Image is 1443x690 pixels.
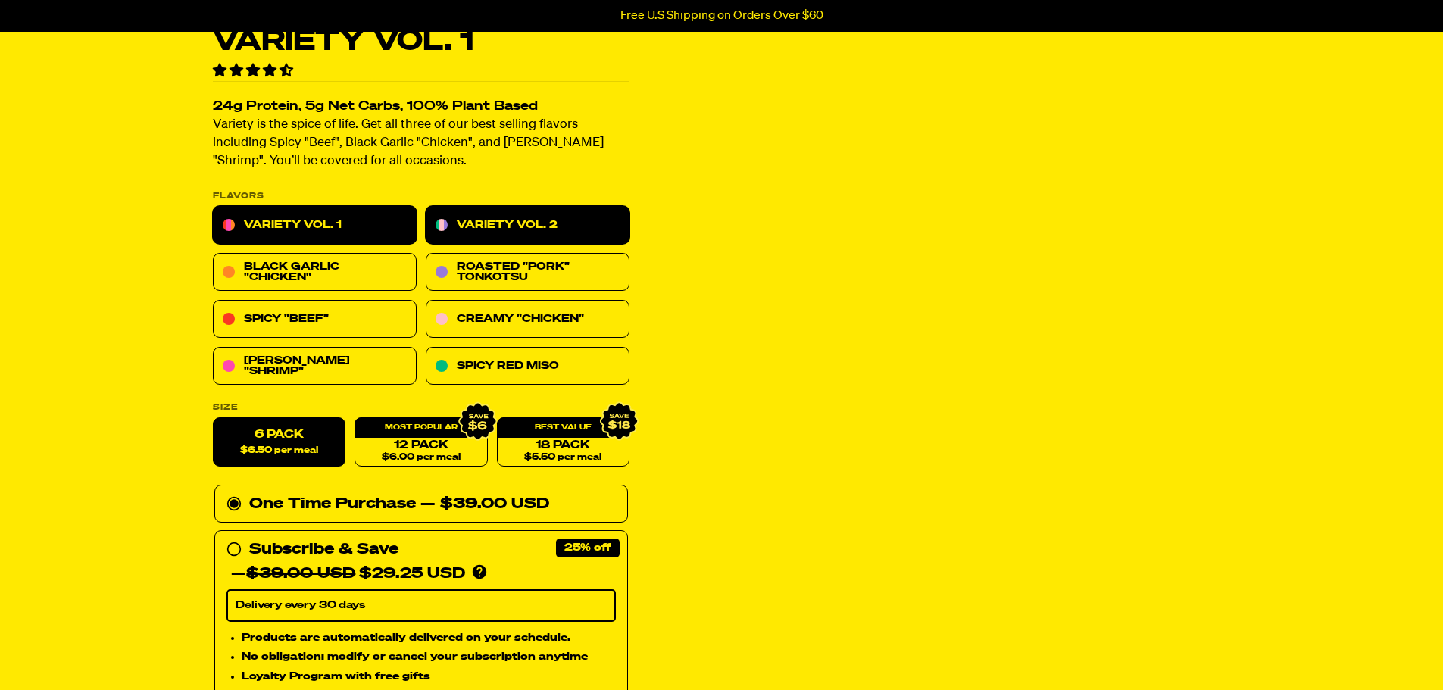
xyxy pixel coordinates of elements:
span: $6.50 per meal [240,446,318,456]
h2: 24g Protein, 5g Net Carbs, 100% Plant Based [213,101,629,114]
span: $5.50 per meal [524,453,601,463]
a: Spicy "Beef" [213,301,417,339]
a: Variety Vol. 2 [426,207,629,245]
p: Free U.S Shipping on Orders Over $60 [620,9,823,23]
p: Variety is the spice of life. Get all three of our best selling flavors including Spicy "Beef", B... [213,117,629,171]
label: Size [213,404,629,412]
div: One Time Purchase [226,492,616,517]
h1: Variety Vol. 1 [213,27,629,56]
select: Subscribe & Save —$39.00 USD$29.25 USD Products are automatically delivered on your schedule. No ... [226,590,616,622]
a: Spicy Red Miso [426,348,629,386]
li: Loyalty Program with free gifts [242,669,616,685]
li: Products are automatically delivered on your schedule. [242,629,616,646]
a: Black Garlic "Chicken" [213,254,417,292]
span: $6.00 per meal [381,453,460,463]
div: — $29.25 USD [231,562,465,586]
div: — $39.00 USD [420,492,549,517]
a: 12 Pack$6.00 per meal [355,418,487,467]
span: 4.55 stars [213,64,296,78]
del: $39.00 USD [246,567,355,582]
label: 6 Pack [213,418,345,467]
div: Subscribe & Save [249,538,398,562]
a: 18 Pack$5.50 per meal [496,418,629,467]
a: Creamy "Chicken" [426,301,629,339]
a: Roasted "Pork" Tonkotsu [426,254,629,292]
li: No obligation: modify or cancel your subscription anytime [242,649,616,666]
p: Flavors [213,192,629,201]
a: [PERSON_NAME] "Shrimp" [213,348,417,386]
a: Variety Vol. 1 [213,207,417,245]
